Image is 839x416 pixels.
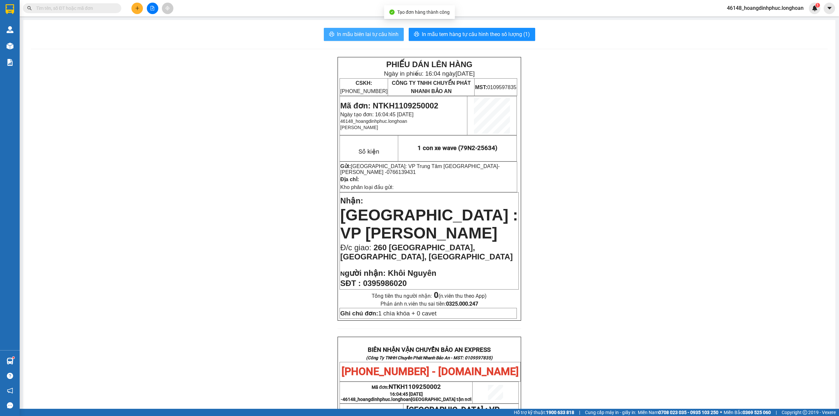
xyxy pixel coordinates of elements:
strong: (Công Ty TNHH Chuyển Phát Nhanh Bảo An - MST: 0109597835) [366,355,493,360]
span: 0109597835 [475,85,516,90]
span: gười nhận: [345,269,386,277]
span: - [340,163,500,175]
span: 46148_hoangdinhphuc.longhoan [722,4,809,12]
span: [GEOGRAPHIC_DATA] : VP [PERSON_NAME] [340,206,518,242]
span: Kho phân loại đầu gửi: [340,184,394,190]
strong: 1900 633 818 [546,410,574,415]
span: Số kiện [359,148,379,155]
span: Ngày tạo đơn: 16:04:45 [DATE] [340,112,413,117]
span: NTKH1109250002 [389,383,441,390]
span: Miền Bắc [724,409,771,416]
strong: CSKH: [356,80,372,86]
strong: PHIẾU DÁN LÊN HÀNG [386,60,472,69]
span: check-circle [389,9,395,15]
span: 1 [816,3,819,8]
sup: 1 [12,357,14,359]
strong: BIÊN NHẬN VẬN CHUYỂN BẢO AN EXPRESS [14,9,137,17]
span: search [27,6,32,10]
strong: MST: [475,85,487,90]
span: notification [7,388,13,394]
span: plus [135,6,140,10]
img: warehouse-icon [7,358,13,365]
span: ⚪️ [720,411,722,414]
strong: (Công Ty TNHH Chuyển Phát Nhanh Bảo An - MST: 0109597835) [12,18,138,23]
span: Tạo đơn hàng thành công [397,9,450,15]
span: Miền Nam [638,409,718,416]
span: Nhận: [340,196,363,205]
span: Khôi Nguyên [388,269,436,277]
span: 46148_hoangdinhphuc.longhoan [340,119,407,124]
span: Hỗ trợ kỹ thuật: [514,409,574,416]
img: logo-vxr [6,4,14,14]
strong: BIÊN NHẬN VẬN CHUYỂN BẢO AN EXPRESS [368,346,491,353]
strong: N [340,270,385,277]
img: warehouse-icon [7,43,13,49]
span: [PHONE_NUMBER] [340,80,387,94]
img: icon-new-feature [812,5,818,11]
span: Ngày in phiếu: 16:04 ngày [384,70,475,77]
span: Cung cấp máy in - giấy in: [585,409,636,416]
input: Tìm tên, số ĐT hoặc mã đơn [36,5,113,12]
strong: 0369 525 060 [743,410,771,415]
span: 1 con xe wave (79N2-25634) [418,144,498,152]
span: [PERSON_NAME] - [340,169,416,175]
strong: 0708 023 035 - 0935 103 250 [658,410,718,415]
span: [DATE] [456,70,475,77]
span: [PHONE_NUMBER] - [DOMAIN_NAME] [341,365,519,378]
span: CÔNG TY TNHH CHUYỂN PHÁT NHANH BẢO AN [392,80,471,94]
span: [GEOGRAPHIC_DATA]: VP Trung Tâm [GEOGRAPHIC_DATA] [351,163,498,169]
span: copyright [803,410,807,415]
span: 16:04:45 [DATE] - [341,391,472,402]
span: In mẫu tem hàng tự cấu hình theo số lượng (1) [422,30,530,38]
strong: 0 [434,291,439,300]
span: caret-down [827,5,832,11]
span: 46148_hoangdinhphuc.longhoan [342,397,472,402]
button: caret-down [824,3,835,14]
span: 260 [GEOGRAPHIC_DATA],[GEOGRAPHIC_DATA], [GEOGRAPHIC_DATA] [340,243,513,261]
sup: 1 [815,3,820,8]
span: | [776,409,777,416]
span: | [579,409,580,416]
span: printer [329,31,334,38]
span: [PHONE_NUMBER] - [DOMAIN_NAME] [29,26,123,50]
span: 0395986020 [363,279,407,288]
span: 0766139431 [387,169,416,175]
img: warehouse-icon [7,26,13,33]
span: [GEOGRAPHIC_DATA] tận nơi [411,397,472,402]
span: (n.viên thu theo App) [434,293,487,299]
span: question-circle [7,373,13,379]
button: plus [131,3,143,14]
button: printerIn mẫu tem hàng tự cấu hình theo số lượng (1) [409,28,535,41]
strong: 0325.000.247 [446,301,478,307]
span: [PERSON_NAME] [340,125,378,130]
span: Mã đơn: NTKH1109250002 [340,101,438,110]
button: printerIn mẫu biên lai tự cấu hình [324,28,404,41]
strong: Ghi chú đơn: [340,310,378,317]
strong: Gửi: [340,163,351,169]
span: aim [165,6,170,10]
strong: Địa chỉ: [340,177,359,182]
img: solution-icon [7,59,13,66]
span: 1 chìa khóa + 0 cavet [340,310,437,317]
span: Mã đơn: [372,385,441,390]
span: Đ/c giao: [340,243,373,252]
span: Tổng tiền thu người nhận: [372,293,487,299]
span: message [7,402,13,408]
button: file-add [147,3,158,14]
span: file-add [150,6,155,10]
span: Phản ánh n.viên thu sai tiền: [380,301,478,307]
strong: SĐT : [340,279,361,288]
span: printer [414,31,419,38]
span: In mẫu biên lai tự cấu hình [337,30,399,38]
button: aim [162,3,173,14]
span: - [404,405,406,414]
